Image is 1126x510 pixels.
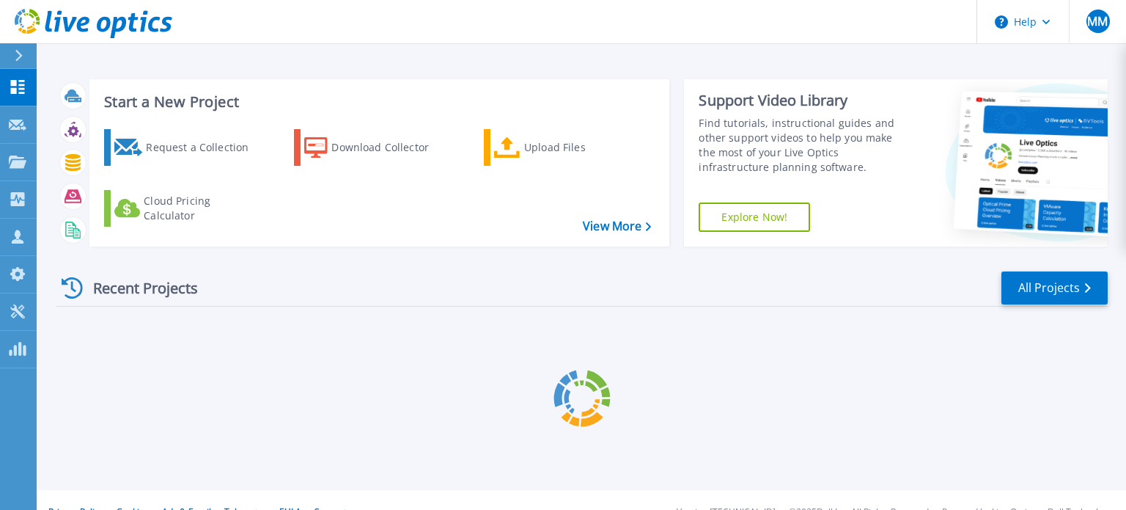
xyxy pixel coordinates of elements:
a: Download Collector [294,129,457,166]
a: Upload Files [484,129,647,166]
a: View More [583,219,651,233]
a: All Projects [1001,272,1108,305]
div: Cloud Pricing Calculator [144,194,261,223]
h3: Start a New Project [104,94,651,110]
div: Recent Projects [56,270,218,306]
span: MM [1087,15,1108,27]
div: Upload Files [524,133,641,162]
div: Support Video Library [699,91,911,110]
div: Download Collector [331,133,449,162]
div: Request a Collection [146,133,263,162]
a: Cloud Pricing Calculator [104,190,268,227]
a: Explore Now! [699,203,810,232]
div: Find tutorials, instructional guides and other support videos to help you make the most of your L... [699,116,911,175]
a: Request a Collection [104,129,268,166]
